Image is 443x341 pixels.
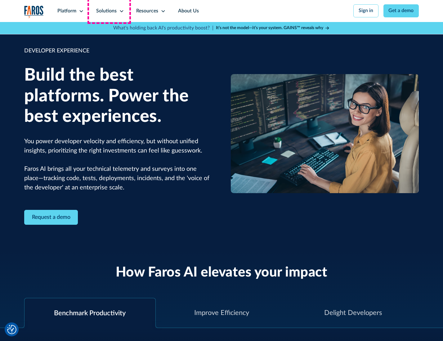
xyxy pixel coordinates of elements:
[7,325,16,334] img: Revisit consent button
[116,264,328,281] h2: How Faros AI elevates your impact
[136,7,158,15] div: Resources
[383,4,419,17] a: Get a demo
[324,308,382,318] div: Delight Developers
[54,308,126,318] div: Benchmark Productivity
[113,24,213,32] p: What's holding back AI's productivity boost? |
[24,6,44,18] img: Logo of the analytics and reporting company Faros.
[24,210,78,225] a: Contact Modal
[216,25,330,31] a: It’s not the model—it’s your system. GAINS™ reveals why
[96,7,117,15] div: Solutions
[24,65,213,127] h1: Build the best platforms. Power the best experiences.
[24,47,213,55] div: DEVELOPER EXPERIENCE
[216,26,323,30] strong: It’s not the model—it’s your system. GAINS™ reveals why
[57,7,76,15] div: Platform
[24,137,213,193] p: You power developer velocity and efficiency, but without unified insights, prioritizing the right...
[353,4,378,17] a: Sign in
[194,308,249,318] div: Improve Efficiency
[24,6,44,18] a: home
[7,325,16,334] button: Cookie Settings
